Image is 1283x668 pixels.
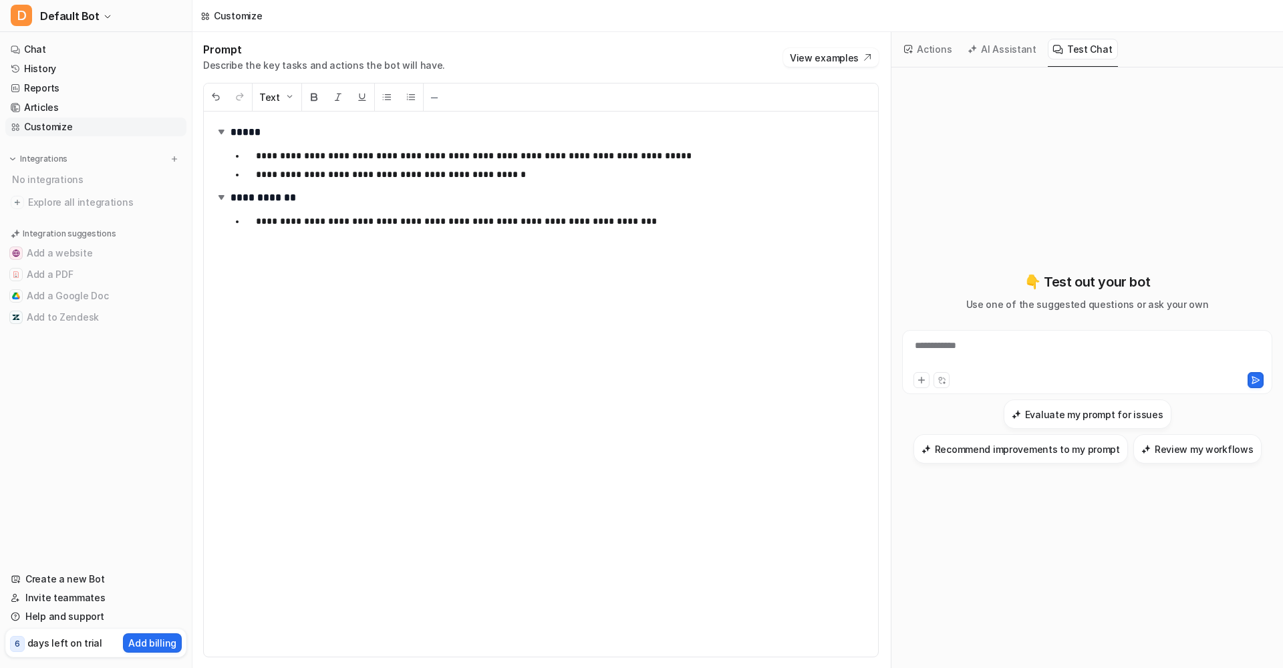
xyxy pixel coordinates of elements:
[5,242,186,264] button: Add a websiteAdd a website
[963,39,1042,59] button: AI Assistant
[215,125,228,138] img: expand-arrow.svg
[5,193,186,212] a: Explore all integrations
[966,297,1209,311] p: Use one of the suggested questions or ask your own
[302,83,326,111] button: Bold
[309,92,319,102] img: Bold
[1141,444,1151,454] img: Review my workflows
[5,40,186,59] a: Chat
[123,633,182,653] button: Add billing
[12,313,20,321] img: Add to Zendesk
[170,154,179,164] img: menu_add.svg
[12,249,20,257] img: Add a website
[406,92,416,102] img: Ordered List
[40,7,100,25] span: Default Bot
[204,83,228,111] button: Undo
[5,264,186,285] button: Add a PDFAdd a PDF
[913,434,1128,464] button: Recommend improvements to my promptRecommend improvements to my prompt
[5,98,186,117] a: Articles
[228,83,252,111] button: Redo
[5,79,186,98] a: Reports
[382,92,392,102] img: Unordered List
[5,152,72,166] button: Integrations
[333,92,343,102] img: Italic
[1155,442,1254,456] h3: Review my workflows
[28,192,181,213] span: Explore all integrations
[5,285,186,307] button: Add a Google DocAdd a Google Doc
[399,83,423,111] button: Ordered List
[1025,407,1163,422] h3: Evaluate my prompt for issues
[350,83,374,111] button: Underline
[214,9,262,23] div: Customize
[235,92,245,102] img: Redo
[921,444,931,454] img: Recommend improvements to my prompt
[375,83,399,111] button: Unordered List
[27,636,102,650] p: days left on trial
[11,5,32,26] span: D
[357,92,368,102] img: Underline
[210,92,221,102] img: Undo
[23,228,116,240] p: Integration suggestions
[20,154,67,164] p: Integrations
[1012,409,1021,420] img: Evaluate my prompt for issues
[424,83,445,111] button: ─
[128,636,176,650] p: Add billing
[1004,399,1171,429] button: Evaluate my prompt for issuesEvaluate my prompt for issues
[8,154,17,164] img: expand menu
[11,196,24,209] img: explore all integrations
[5,607,186,626] a: Help and support
[326,83,350,111] button: Italic
[8,168,186,190] div: No integrations
[12,271,20,279] img: Add a PDF
[203,43,445,56] h1: Prompt
[5,307,186,328] button: Add to ZendeskAdd to Zendesk
[5,589,186,607] a: Invite teammates
[935,442,1120,456] h3: Recommend improvements to my prompt
[203,59,445,72] p: Describe the key tasks and actions the bot will have.
[783,48,879,67] button: View examples
[15,638,20,650] p: 6
[284,92,295,102] img: Dropdown Down Arrow
[215,190,228,204] img: expand-arrow.svg
[5,570,186,589] a: Create a new Bot
[1133,434,1262,464] button: Review my workflowsReview my workflows
[12,292,20,300] img: Add a Google Doc
[899,39,958,59] button: Actions
[1024,272,1150,292] p: 👇 Test out your bot
[5,118,186,136] a: Customize
[5,59,186,78] a: History
[1048,39,1118,59] button: Test Chat
[253,83,301,111] button: Text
